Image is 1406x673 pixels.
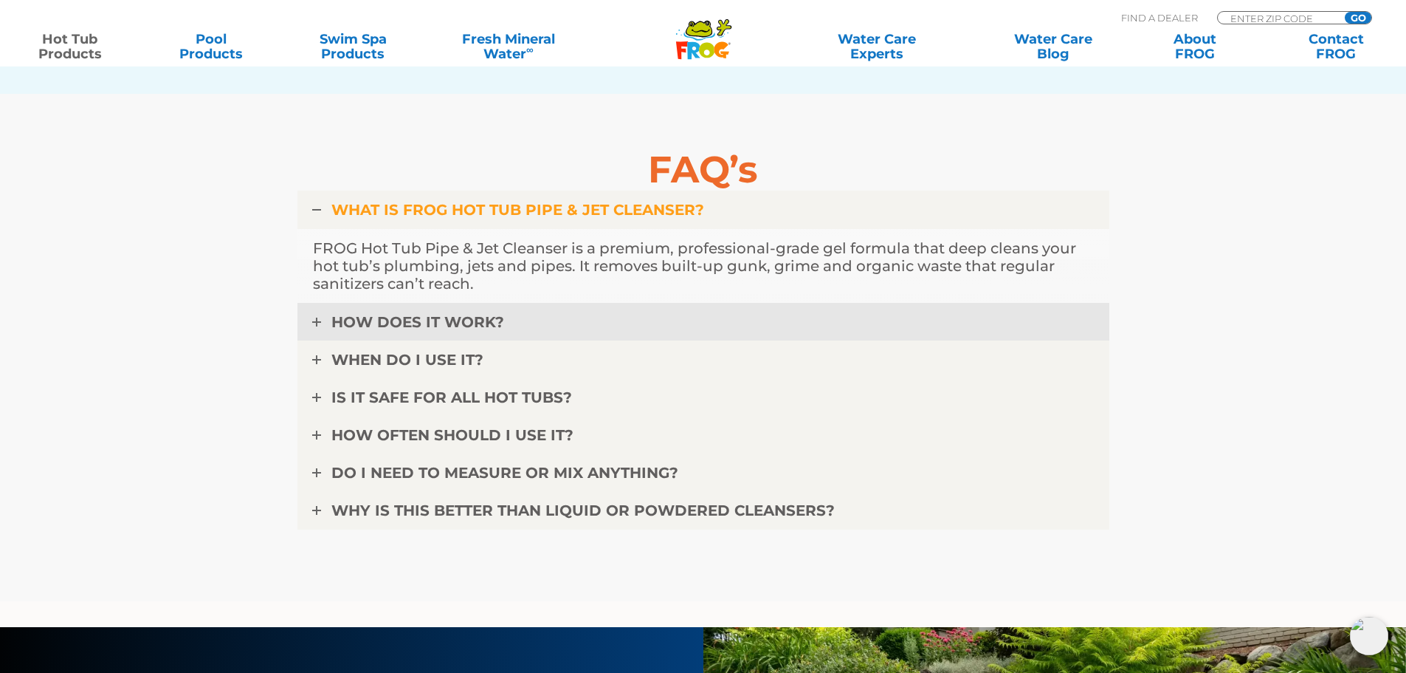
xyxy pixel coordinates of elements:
a: PoolProducts [156,32,266,61]
a: WHAT IS FROG HOT TUB PIPE & JET CLEANSER? [297,191,1109,229]
input: GO [1345,12,1371,24]
span: WHY IS THIS BETTER THAN LIQUID OR POWDERED CLEANSERS? [331,502,835,519]
a: Water CareExperts [788,32,966,61]
a: Fresh MineralWater∞ [439,32,577,61]
p: FROG Hot Tub Pipe & Jet Cleanser is a premium, professional-grade gel formula that deep cleans yo... [313,239,1094,293]
h5: FAQ’s [297,149,1109,191]
a: WHEN DO I USE IT? [297,341,1109,379]
input: Zip Code Form [1229,12,1329,24]
a: IS IT SAFE FOR ALL HOT TUBS? [297,378,1109,417]
a: ContactFROG [1281,32,1391,61]
span: IS IT SAFE FOR ALL HOT TUBS? [331,389,572,406]
p: Find A Dealer [1121,11,1198,24]
a: Hot TubProducts [15,32,125,61]
a: Water CareBlog [998,32,1108,61]
span: WHAT IS FROG HOT TUB PIPE & JET CLEANSER? [331,201,704,219]
a: DO I NEED TO MEASURE OR MIX ANYTHING? [297,454,1109,492]
a: HOW DOES IT WORK? [297,303,1109,341]
img: openIcon [1350,617,1388,655]
a: WHY IS THIS BETTER THAN LIQUID OR POWDERED CLEANSERS? [297,491,1109,530]
span: HOW DOES IT WORK? [331,313,504,331]
span: WHEN DO I USE IT? [331,351,483,369]
span: DO I NEED TO MEASURE OR MIX ANYTHING? [331,464,678,482]
a: AboutFROG [1140,32,1250,61]
span: HOW OFTEN SHOULD I USE IT? [331,426,573,444]
a: HOW OFTEN SHOULD I USE IT? [297,416,1109,454]
a: Swim SpaProducts [298,32,408,61]
sup: ∞ [526,44,534,55]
